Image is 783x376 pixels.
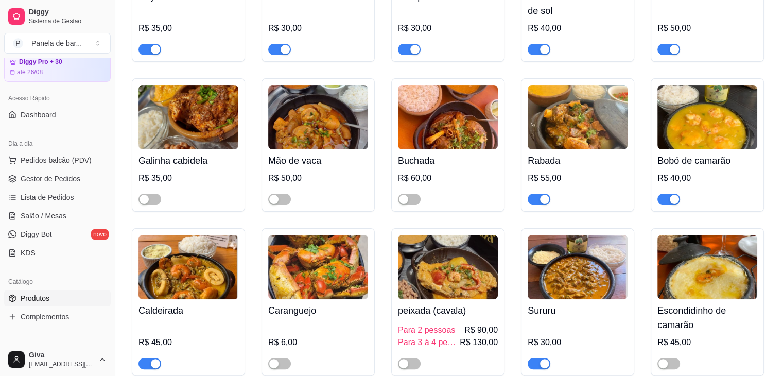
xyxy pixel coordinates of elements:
h4: Caranguejo [268,303,368,318]
h4: Galinha cabidela [138,153,238,168]
span: [EMAIL_ADDRESS][DOMAIN_NAME] [29,360,94,368]
button: Pedidos balcão (PDV) [4,152,111,168]
div: Panela de bar ... [31,38,82,48]
div: Catálogo [4,274,111,290]
span: R$ 130,00 [460,336,498,349]
div: R$ 35,00 [138,172,238,184]
div: R$ 40,00 [528,22,628,35]
div: R$ 45,00 [657,336,757,349]
a: Complementos [4,309,111,325]
img: product-image [528,235,628,299]
button: Select a team [4,33,111,54]
span: R$ 90,00 [464,324,498,336]
span: Complementos [21,312,69,322]
span: Produtos [21,293,49,303]
a: Produtos [4,290,111,306]
a: Dashboard [4,107,111,123]
span: Salão / Mesas [21,211,66,221]
div: Dia a dia [4,135,111,152]
img: product-image [398,85,498,149]
a: Lista de Pedidos [4,189,111,206]
img: product-image [138,235,238,299]
div: R$ 6,00 [268,336,368,349]
article: até 26/08 [17,68,43,76]
span: KDS [21,248,36,258]
span: Pedidos balcão (PDV) [21,155,92,165]
span: Diggy Bot [21,229,52,240]
div: R$ 30,00 [528,336,628,349]
div: R$ 40,00 [657,172,757,184]
span: Sistema de Gestão [29,17,107,25]
img: product-image [268,85,368,149]
a: Diggy Pro + 30até 26/08 [4,53,111,82]
img: product-image [657,235,757,299]
h4: Buchada [398,153,498,168]
div: R$ 60,00 [398,172,498,184]
h4: Escondidinho de camarão [657,303,757,332]
span: Lista de Pedidos [21,192,74,202]
div: R$ 50,00 [268,172,368,184]
h4: Rabada [528,153,628,168]
span: Relatórios [8,341,36,350]
div: R$ 30,00 [268,22,368,35]
button: Giva[EMAIL_ADDRESS][DOMAIN_NAME] [4,347,111,372]
div: Acesso Rápido [4,90,111,107]
a: DiggySistema de Gestão [4,4,111,29]
span: Para 2 pessoas [398,324,455,336]
span: Gestor de Pedidos [21,174,80,184]
img: product-image [398,235,498,299]
img: product-image [138,85,238,149]
img: product-image [657,85,757,149]
a: KDS [4,245,111,261]
span: Para 3 á 4 pessoas [398,336,458,349]
div: R$ 50,00 [657,22,757,35]
span: P [13,38,23,48]
img: product-image [268,235,368,299]
a: Salão / Mesas [4,208,111,224]
h4: Sururu [528,303,628,318]
div: R$ 35,00 [138,22,238,35]
a: Diggy Botnovo [4,226,111,243]
span: Diggy [29,8,107,17]
img: product-image [528,85,628,149]
h4: peixada (cavala) [398,303,498,318]
h4: Bobó de camarão [657,153,757,168]
div: R$ 55,00 [528,172,628,184]
article: Diggy Pro + 30 [19,58,62,66]
span: Dashboard [21,110,56,120]
div: R$ 30,00 [398,22,498,35]
span: Giva [29,351,94,360]
h4: Caldeirada [138,303,238,318]
a: Gestor de Pedidos [4,170,111,187]
div: R$ 45,00 [138,336,238,349]
h4: Mão de vaca [268,153,368,168]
